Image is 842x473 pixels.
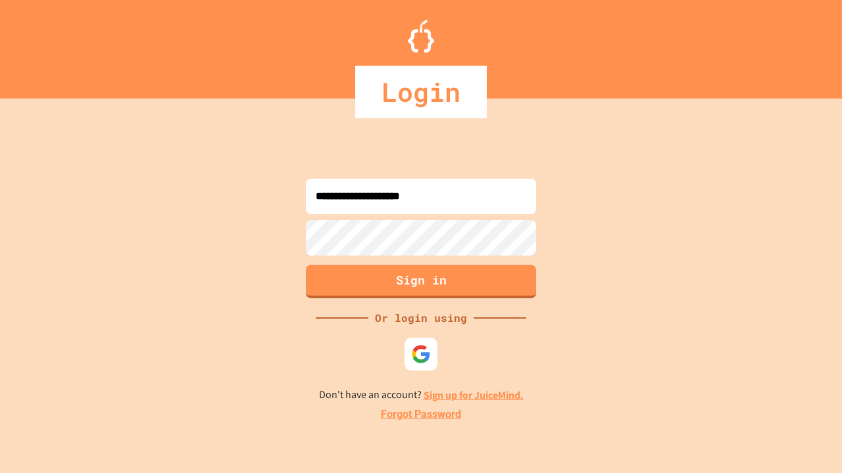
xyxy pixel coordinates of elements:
a: Sign up for JuiceMind. [424,388,524,402]
button: Sign in [306,265,536,298]
img: google-icon.svg [411,344,431,364]
p: Don't have an account? [319,387,524,403]
div: Login [355,66,487,118]
a: Forgot Password [381,407,461,422]
img: Logo.svg [408,20,434,53]
div: Or login using [368,310,474,326]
